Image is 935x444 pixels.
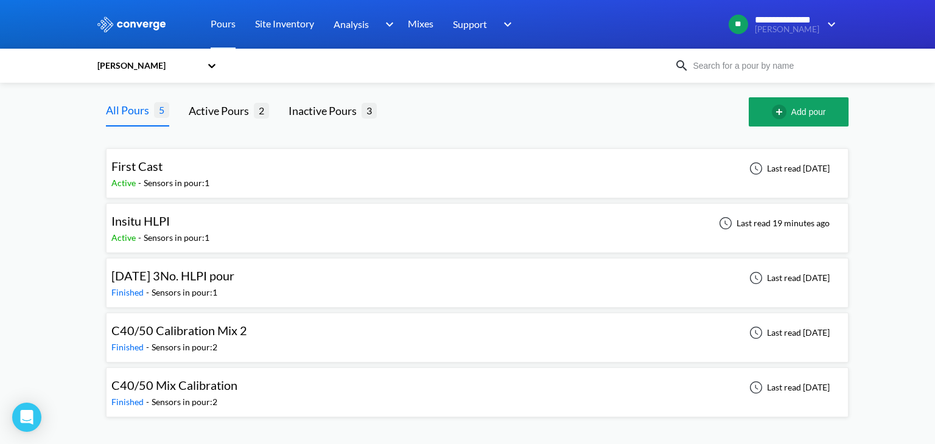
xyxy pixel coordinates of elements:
img: icon-search.svg [674,58,689,73]
img: logo_ewhite.svg [96,16,167,32]
span: - [146,397,152,407]
span: [PERSON_NAME] [755,25,820,34]
span: Insitu HLPI [111,213,170,228]
div: Last read [DATE] [743,161,833,176]
div: Open Intercom Messenger [12,403,41,432]
span: Active [111,232,138,243]
span: 5 [154,102,169,117]
div: Last read [DATE] [743,325,833,340]
span: Finished [111,342,146,352]
img: downArrow.svg [496,17,515,32]
div: All Pours [106,102,154,119]
img: add-circle-outline.svg [772,105,791,119]
div: Last read [DATE] [743,271,833,285]
a: C40/50 Mix CalibrationFinished-Sensors in pour:2Last read [DATE] [106,381,849,392]
span: C40/50 Calibration Mix 2 [111,323,247,338]
div: Last read [DATE] [743,380,833,395]
div: Sensors in pour: 2 [152,341,217,354]
span: - [146,287,152,297]
a: C40/50 Calibration Mix 2Finished-Sensors in pour:2Last read [DATE] [106,327,849,337]
a: First CastActive-Sensors in pour:1Last read [DATE] [106,162,849,173]
div: Sensors in pour: 2 [152,395,217,409]
span: 2 [254,103,269,118]
span: 3 [362,103,377,118]
span: Support [453,16,487,32]
span: Finished [111,287,146,297]
span: - [138,232,144,243]
div: Sensors in pour: 1 [144,231,209,245]
span: Analysis [334,16,369,32]
span: [DATE] 3No. HLPI pour [111,268,234,283]
span: - [146,342,152,352]
div: [PERSON_NAME] [96,59,201,72]
img: downArrow.svg [377,17,397,32]
div: Inactive Pours [289,102,362,119]
div: Sensors in pour: 1 [144,176,209,190]
div: Last read 19 minutes ago [712,216,833,231]
a: [DATE] 3No. HLPI pourFinished-Sensors in pour:1Last read [DATE] [106,272,849,282]
div: Sensors in pour: 1 [152,286,217,299]
button: Add pour [749,97,849,127]
img: downArrow.svg [819,17,839,32]
span: Finished [111,397,146,407]
a: Insitu HLPIActive-Sensors in pour:1Last read 19 minutes ago [106,217,849,227]
span: First Cast [111,159,163,173]
span: C40/50 Mix Calibration [111,378,237,392]
div: Active Pours [189,102,254,119]
input: Search for a pour by name [689,59,836,72]
span: - [138,178,144,188]
span: Active [111,178,138,188]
